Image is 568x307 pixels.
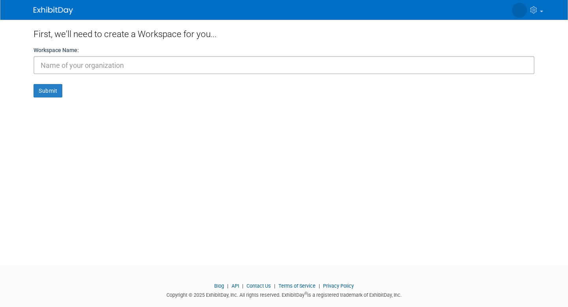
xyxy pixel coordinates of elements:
[225,283,230,289] span: |
[34,56,534,74] input: Name of your organization
[323,283,354,289] a: Privacy Policy
[34,20,534,46] div: First, we'll need to create a Workspace for you...
[272,283,277,289] span: |
[247,283,271,289] a: Contact Us
[34,7,73,15] img: ExhibitDay
[512,3,527,18] img: Molly Cesar
[34,46,79,54] label: Workspace Name:
[232,283,239,289] a: API
[34,84,62,97] button: Submit
[278,283,316,289] a: Terms of Service
[240,283,245,289] span: |
[317,283,322,289] span: |
[305,291,307,296] sup: ®
[214,283,224,289] a: Blog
